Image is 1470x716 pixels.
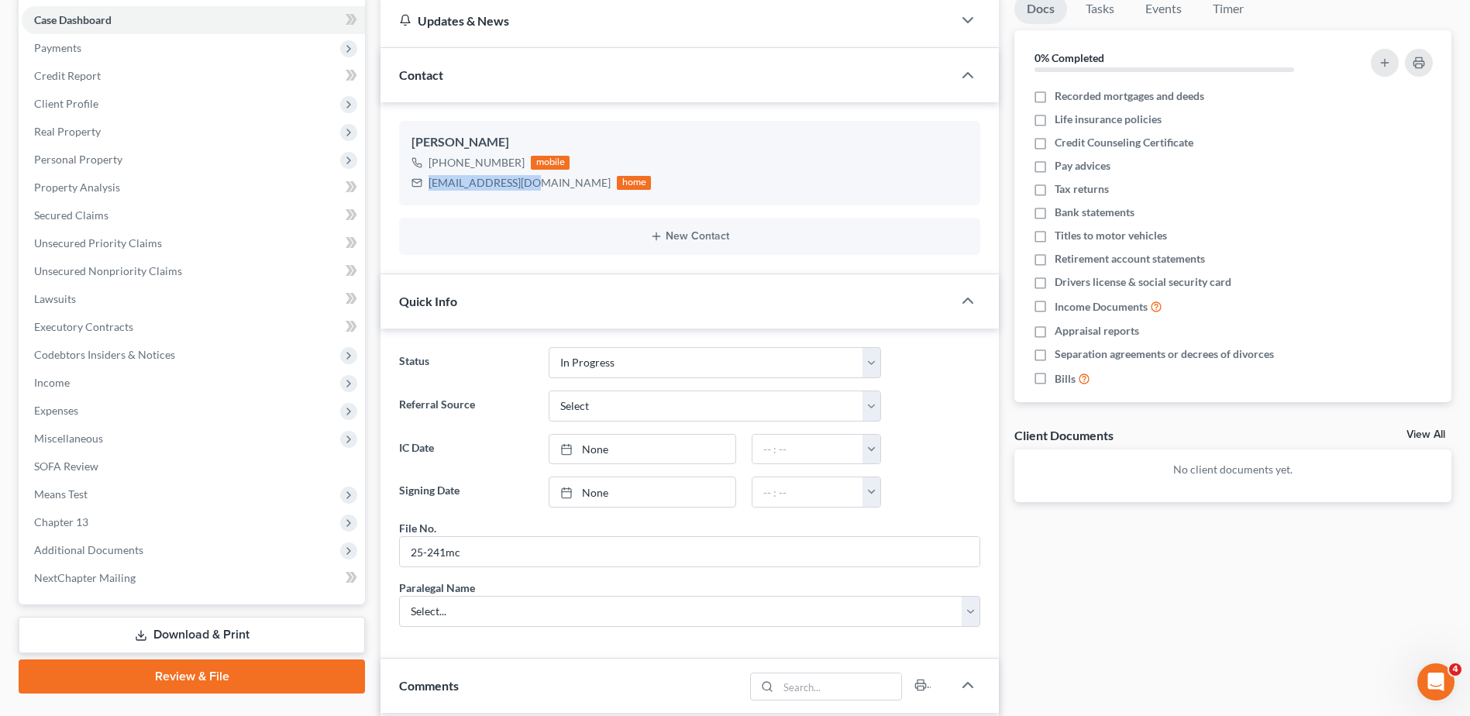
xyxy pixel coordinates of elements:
label: Status [391,347,540,378]
div: Updates & News [399,12,934,29]
span: Chapter 13 [34,515,88,528]
a: Secured Claims [22,201,365,229]
label: IC Date [391,434,540,465]
div: home [617,176,651,190]
strong: 0% Completed [1035,51,1104,64]
span: Bank statements [1055,205,1134,220]
a: Unsecured Priority Claims [22,229,365,257]
span: NextChapter Mailing [34,571,136,584]
p: No client documents yet. [1027,462,1439,477]
a: Credit Report [22,62,365,90]
span: Comments [399,678,459,693]
span: Retirement account statements [1055,251,1205,267]
a: SOFA Review [22,453,365,480]
a: Property Analysis [22,174,365,201]
span: Real Property [34,125,101,138]
span: Personal Property [34,153,122,166]
span: Contact [399,67,443,82]
span: Means Test [34,487,88,501]
span: Executory Contracts [34,320,133,333]
a: View All [1406,429,1445,440]
span: Pay advices [1055,158,1110,174]
a: Case Dashboard [22,6,365,34]
div: Client Documents [1014,427,1114,443]
span: Income [34,376,70,389]
div: [PERSON_NAME] [411,133,968,152]
span: Secured Claims [34,208,108,222]
span: Credit Report [34,69,101,82]
input: Search... [778,673,901,700]
label: Signing Date [391,477,540,508]
input: -- : -- [752,435,863,464]
span: Drivers license & social security card [1055,274,1231,290]
span: Payments [34,41,81,54]
a: Lawsuits [22,285,365,313]
a: Download & Print [19,617,365,653]
a: None [549,477,735,507]
button: New Contact [411,230,968,243]
span: Client Profile [34,97,98,110]
span: Tax returns [1055,181,1109,197]
span: Case Dashboard [34,13,112,26]
span: Income Documents [1055,299,1148,315]
span: Quick Info [399,294,457,308]
span: Life insurance policies [1055,112,1162,127]
span: Appraisal reports [1055,323,1139,339]
span: Unsecured Nonpriority Claims [34,264,182,277]
span: Unsecured Priority Claims [34,236,162,250]
span: Expenses [34,404,78,417]
a: Executory Contracts [22,313,365,341]
a: None [549,435,735,464]
span: Titles to motor vehicles [1055,228,1167,243]
a: Unsecured Nonpriority Claims [22,257,365,285]
span: Miscellaneous [34,432,103,445]
div: File No. [399,520,436,536]
div: [PHONE_NUMBER] [429,155,525,170]
iframe: Intercom live chat [1417,663,1455,701]
div: [EMAIL_ADDRESS][DOMAIN_NAME] [429,175,611,191]
span: Lawsuits [34,292,76,305]
span: Bills [1055,371,1076,387]
span: Recorded mortgages and deeds [1055,88,1204,104]
input: -- [400,537,979,566]
div: mobile [531,156,570,170]
a: Review & File [19,659,365,694]
span: SOFA Review [34,460,98,473]
span: 4 [1449,663,1461,676]
span: Codebtors Insiders & Notices [34,348,175,361]
span: Credit Counseling Certificate [1055,135,1193,150]
span: Separation agreements or decrees of divorces [1055,346,1274,362]
span: Property Analysis [34,181,120,194]
label: Referral Source [391,391,540,422]
div: Paralegal Name [399,580,475,596]
a: NextChapter Mailing [22,564,365,592]
input: -- : -- [752,477,863,507]
span: Additional Documents [34,543,143,556]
